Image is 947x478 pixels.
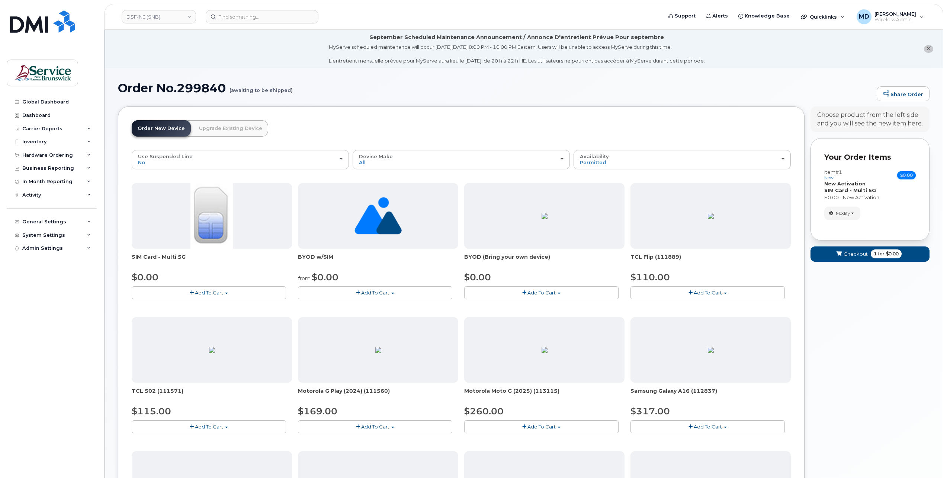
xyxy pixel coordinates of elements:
[195,424,223,430] span: Add To Cart
[897,171,916,179] span: $0.00
[190,183,233,249] img: 00D627D4-43E9-49B7-A367-2C99342E128C.jpg
[694,424,722,430] span: Add To Cart
[229,82,293,93] small: (awaiting to be shipped)
[298,420,452,433] button: Add To Cart
[542,347,548,353] img: 46CE78E4-2820-44E7-ADB1-CF1A10A422D2.png
[195,290,223,296] span: Add To Cart
[844,251,868,258] span: Checkout
[132,387,292,402] div: TCL 502 (111571)
[361,290,389,296] span: Add To Cart
[630,286,785,299] button: Add To Cart
[877,251,886,257] span: for
[464,387,625,402] div: Motorola Moto G (2025) (113115)
[877,86,930,101] a: Share Order
[298,253,458,268] div: BYOD w/SIM
[630,420,785,433] button: Add To Cart
[132,420,286,433] button: Add To Cart
[298,406,337,417] span: $169.00
[298,286,452,299] button: Add To Cart
[824,181,866,187] strong: New Activation
[138,153,193,159] span: Use Suspended Line
[527,290,556,296] span: Add To Cart
[329,44,705,64] div: MyServe scheduled maintenance will occur [DATE][DATE] 8:00 PM - 10:00 PM Eastern. Users will be u...
[353,150,570,169] button: Device Make All
[527,424,556,430] span: Add To Cart
[824,207,860,220] button: Modify
[886,251,899,257] span: $0.00
[132,253,292,268] div: SIM Card - Multi 5G
[824,169,842,180] h3: Item
[824,175,834,180] small: new
[824,194,916,201] div: $0.00 - New Activation
[630,406,670,417] span: $317.00
[354,183,402,249] img: no_image_found-2caef05468ed5679b831cfe6fc140e25e0c280774317ffc20a367ab7fd17291e.png
[694,290,722,296] span: Add To Cart
[630,253,791,268] div: TCL Flip (111889)
[132,120,191,137] a: Order New Device
[138,159,145,165] span: No
[464,253,625,268] div: BYOD (Bring your own device)
[361,424,389,430] span: Add To Cart
[464,272,491,283] span: $0.00
[464,286,619,299] button: Add To Cart
[810,246,930,262] button: Checkout 1 for $0.00
[874,251,877,257] span: 1
[118,82,873,95] h1: Order No.299840
[580,159,606,165] span: Permitted
[369,34,664,41] div: September Scheduled Maintenance Announcement / Annonce D'entretient Prévue Pour septembre
[132,406,171,417] span: $115.00
[464,420,619,433] button: Add To Cart
[132,286,286,299] button: Add To Cart
[817,111,923,128] div: Choose product from the left side and you will see the new item here.
[630,387,791,402] div: Samsung Galaxy A16 (112837)
[375,347,381,353] img: 99773A5F-56E1-4C48-BD91-467D906EAE62.png
[542,213,548,219] img: C3F069DC-2144-4AFF-AB74-F0914564C2FE.jpg
[824,152,916,163] p: Your Order Items
[132,272,158,283] span: $0.00
[708,347,714,353] img: 9FB32A65-7F3B-4C75-88D7-110BE577F189.png
[836,210,850,217] span: Modify
[298,275,311,282] small: from
[132,150,349,169] button: Use Suspended Line No
[193,120,268,137] a: Upgrade Existing Device
[824,187,876,193] strong: SIM Card - Multi 5G
[835,169,842,175] span: #1
[630,272,670,283] span: $110.00
[924,45,933,53] button: close notification
[359,153,393,159] span: Device Make
[708,213,714,219] img: 4BBBA1A7-EEE1-4148-A36C-898E0DC10F5F.png
[298,387,458,402] div: Motorola G Play (2024) (111560)
[464,406,504,417] span: $260.00
[312,272,338,283] span: $0.00
[580,153,609,159] span: Availability
[359,159,366,165] span: All
[209,347,215,353] img: E4E53BA5-3DF7-4680-8EB9-70555888CC38.png
[574,150,791,169] button: Availability Permitted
